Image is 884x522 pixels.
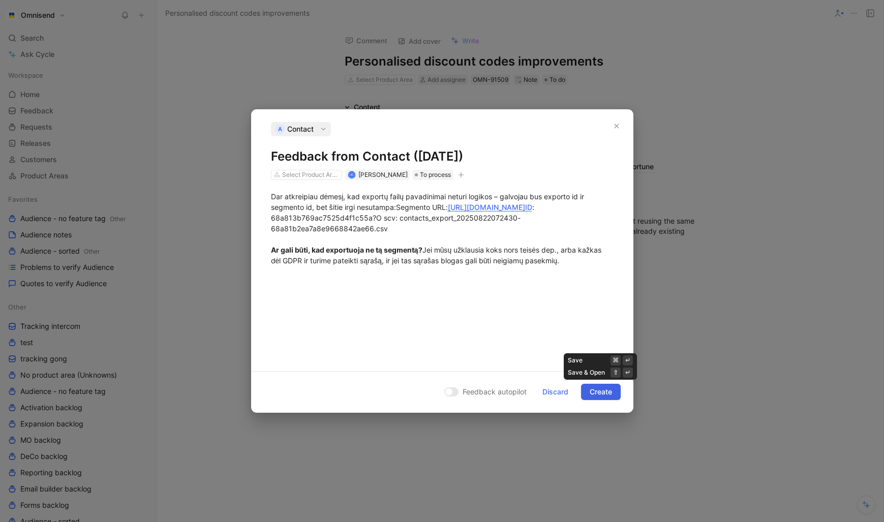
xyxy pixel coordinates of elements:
[349,172,354,177] img: avatar
[275,124,285,134] div: A
[448,203,532,211] a: [URL][DOMAIN_NAME]ID
[287,123,314,135] span: Contact
[525,203,532,211] span: ID
[581,384,621,400] button: Create
[271,148,614,165] h1: Feedback from Contact ([DATE])
[413,170,453,180] div: To process
[271,245,422,254] strong: Ar gali būti, kad exportuoja ne tą segmentą?
[420,170,451,180] span: To process
[271,192,586,211] span: Dar atkreipiau dėmesį, kad exportų failų pavadinimai neturi logikos – galvojau bus exporto id ir ...
[271,245,603,265] span: Jei mūsų užklausia koks nors teisės dep., arba kažkas dėl GDPR ir turime pateikti sąrašą, ir jei ...
[271,122,331,136] button: AContact
[542,386,568,398] span: Discard
[441,385,530,398] button: Feedback autopilot
[463,386,527,398] span: Feedback autopilot
[448,203,525,211] u: [URL][DOMAIN_NAME]
[358,171,408,178] span: [PERSON_NAME]
[271,203,536,233] span: : 68a813b769ac7525d4f1c55a?O scv: contacts_export_20250822072430-68a81b2ea7a8e9668842ae66.csv
[282,170,339,180] div: Select Product Areas
[590,386,612,398] span: Create
[534,384,577,400] button: Discard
